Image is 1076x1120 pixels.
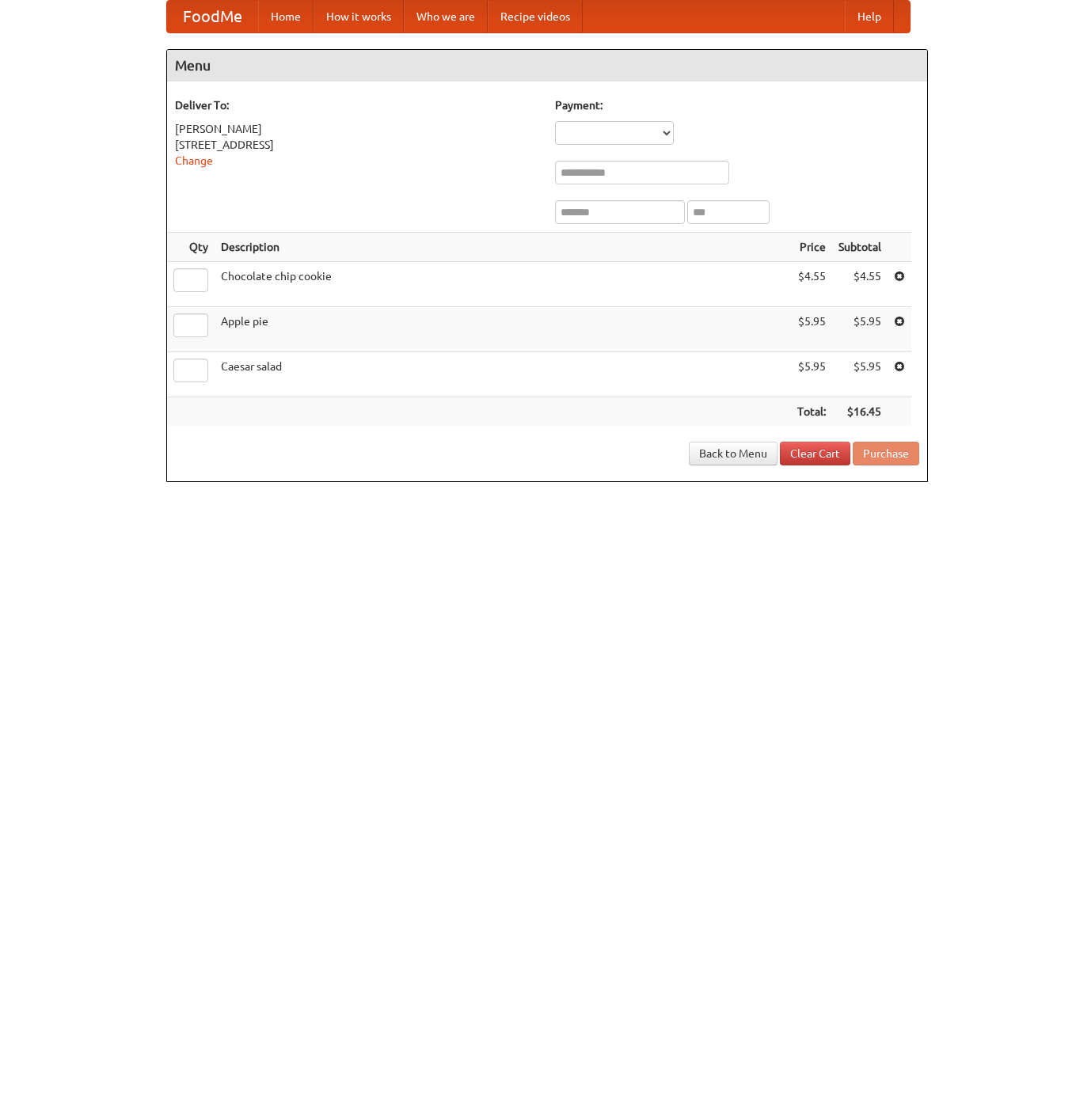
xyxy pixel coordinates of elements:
[314,1,404,32] a: How it works
[258,1,314,32] a: Home
[215,262,791,307] td: Chocolate chip cookie
[175,121,539,137] div: [PERSON_NAME]
[175,97,539,113] h5: Deliver To:
[167,50,927,82] h4: Menu
[167,1,258,32] a: FoodMe
[791,262,832,307] td: $4.55
[689,442,778,465] a: Back to Menu
[845,1,894,32] a: Help
[791,307,832,352] td: $5.95
[791,233,832,262] th: Price
[167,233,215,262] th: Qty
[215,307,791,352] td: Apple pie
[791,397,832,427] th: Total:
[780,442,850,465] a: Clear Cart
[832,233,888,262] th: Subtotal
[832,307,888,352] td: $5.95
[832,352,888,397] td: $5.95
[853,442,919,465] button: Purchase
[215,233,791,262] th: Description
[832,262,888,307] td: $4.55
[404,1,488,32] a: Who we are
[488,1,583,32] a: Recipe videos
[175,137,539,153] div: [STREET_ADDRESS]
[215,352,791,397] td: Caesar salad
[175,154,213,167] a: Change
[832,397,888,427] th: $16.45
[791,352,832,397] td: $5.95
[555,97,919,113] h5: Payment:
